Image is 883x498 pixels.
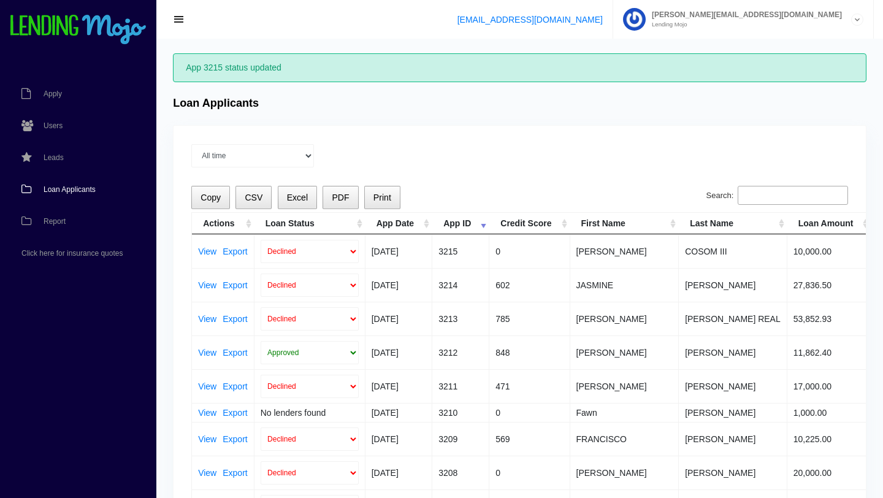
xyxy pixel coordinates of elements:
[679,302,787,335] td: [PERSON_NAME] REAL
[198,469,216,477] a: View
[570,302,679,335] td: [PERSON_NAME]
[192,213,254,234] th: Actions: activate to sort column ascending
[457,15,603,25] a: [EMAIL_ADDRESS][DOMAIN_NAME]
[679,213,787,234] th: Last Name: activate to sort column ascending
[787,268,872,302] td: 27,836.50
[323,186,358,210] button: PDF
[787,234,872,268] td: 10,000.00
[489,369,570,403] td: 471
[365,369,432,403] td: [DATE]
[489,335,570,369] td: 848
[223,315,247,323] a: Export
[570,268,679,302] td: JASMINE
[223,408,247,417] a: Export
[9,15,147,45] img: logo-small.png
[432,213,489,234] th: App ID: activate to sort column ascending
[679,268,787,302] td: [PERSON_NAME]
[223,435,247,443] a: Export
[570,335,679,369] td: [PERSON_NAME]
[706,186,848,205] label: Search:
[489,213,570,234] th: Credit Score: activate to sort column ascending
[198,382,216,391] a: View
[570,422,679,456] td: FRANCISCO
[646,11,842,18] span: [PERSON_NAME][EMAIL_ADDRESS][DOMAIN_NAME]
[44,218,66,225] span: Report
[198,408,216,417] a: View
[679,403,787,422] td: [PERSON_NAME]
[679,234,787,268] td: COSOM III
[21,250,123,257] span: Click here for insurance quotes
[679,335,787,369] td: [PERSON_NAME]
[365,302,432,335] td: [DATE]
[787,456,872,489] td: 20,000.00
[738,186,848,205] input: Search:
[198,435,216,443] a: View
[787,213,872,234] th: Loan Amount: activate to sort column ascending
[173,53,866,82] div: App 3215 status updated
[223,382,247,391] a: Export
[623,8,646,31] img: Profile image
[278,186,318,210] button: Excel
[44,122,63,129] span: Users
[365,403,432,422] td: [DATE]
[254,213,365,234] th: Loan Status: activate to sort column ascending
[570,403,679,422] td: Fawn
[570,234,679,268] td: [PERSON_NAME]
[365,213,432,234] th: App Date: activate to sort column ascending
[489,403,570,422] td: 0
[489,268,570,302] td: 602
[365,422,432,456] td: [DATE]
[787,403,872,422] td: 1,000.00
[198,348,216,357] a: View
[254,403,365,422] td: No lenders found
[365,234,432,268] td: [DATE]
[365,268,432,302] td: [DATE]
[198,247,216,256] a: View
[191,186,230,210] button: Copy
[432,403,489,422] td: 3210
[223,281,247,289] a: Export
[432,234,489,268] td: 3215
[489,302,570,335] td: 785
[679,369,787,403] td: [PERSON_NAME]
[787,369,872,403] td: 17,000.00
[489,234,570,268] td: 0
[44,154,64,161] span: Leads
[489,456,570,489] td: 0
[432,268,489,302] td: 3214
[365,456,432,489] td: [DATE]
[646,21,842,28] small: Lending Mojo
[787,335,872,369] td: 11,862.40
[787,302,872,335] td: 53,852.93
[787,422,872,456] td: 10,225.00
[365,335,432,369] td: [DATE]
[364,186,400,210] button: Print
[245,193,262,202] span: CSV
[432,302,489,335] td: 3213
[235,186,272,210] button: CSV
[432,369,489,403] td: 3211
[198,281,216,289] a: View
[489,422,570,456] td: 569
[198,315,216,323] a: View
[223,247,247,256] a: Export
[432,456,489,489] td: 3208
[679,422,787,456] td: [PERSON_NAME]
[679,456,787,489] td: [PERSON_NAME]
[173,97,259,110] h4: Loan Applicants
[223,348,247,357] a: Export
[570,369,679,403] td: [PERSON_NAME]
[432,335,489,369] td: 3212
[44,90,62,98] span: Apply
[201,193,221,202] span: Copy
[287,193,308,202] span: Excel
[332,193,349,202] span: PDF
[570,213,679,234] th: First Name: activate to sort column ascending
[223,469,247,477] a: Export
[373,193,391,202] span: Print
[570,456,679,489] td: [PERSON_NAME]
[432,422,489,456] td: 3209
[44,186,96,193] span: Loan Applicants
